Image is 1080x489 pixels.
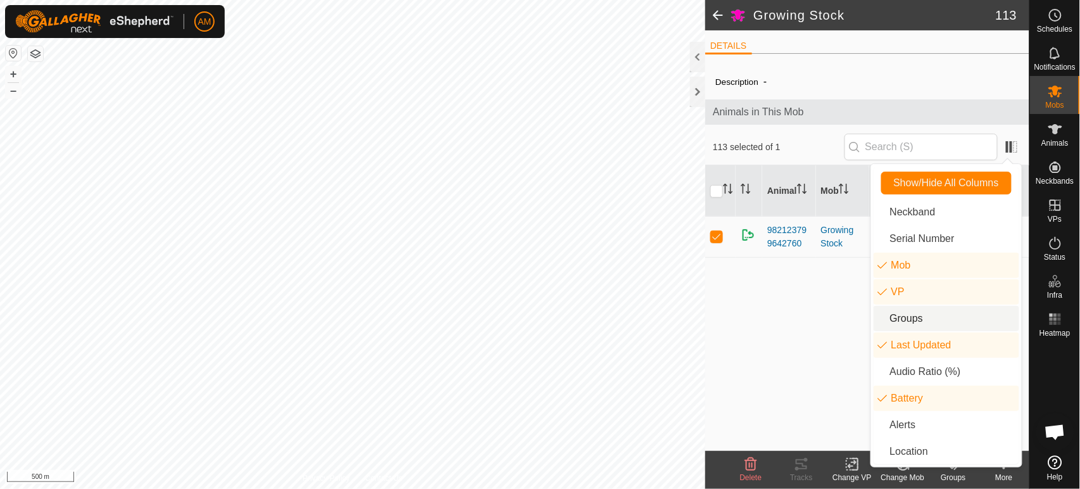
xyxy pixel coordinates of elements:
img: Gallagher Logo [15,10,173,33]
p-sorticon: Activate to sort [723,186,733,196]
li: mob.label.mob [874,253,1019,278]
div: Groups [928,472,979,483]
div: Growing Stock [821,224,864,250]
button: Reset Map [6,46,21,61]
a: Help [1030,450,1080,486]
span: 113 [996,6,1017,25]
span: Notifications [1034,63,1076,71]
div: Tracks [776,472,827,483]
p-sorticon: Activate to sort [797,186,807,196]
button: Map Layers [28,46,43,61]
span: - [758,71,772,92]
li: common.label.location [874,439,1019,464]
p-sorticon: Activate to sort [741,186,751,196]
li: DETAILS [705,39,751,54]
th: VP [869,165,922,217]
div: Change VP [827,472,877,483]
input: Search (S) [845,134,998,160]
div: Open chat [1036,413,1074,451]
a: Contact Us [365,473,403,484]
th: Mob [816,165,869,217]
span: AM [198,15,211,29]
img: returning on [741,227,756,243]
span: Help [1047,473,1063,481]
button: Show/Hide All Columns [881,172,1012,194]
li: enum.columnList.lastUpdated [874,333,1019,358]
li: animal.label.alerts [874,412,1019,438]
span: Schedules [1037,25,1072,33]
li: vp.label.vp [874,279,1019,305]
span: Show/Hide All Columns [894,177,999,189]
h2: Growing Stock [753,8,995,23]
span: Mobs [1046,101,1064,109]
div: Change Mob [877,472,928,483]
li: neckband.label.title [874,200,1019,225]
li: neckband.label.serialNumber [874,226,1019,251]
span: Heatmap [1039,329,1071,337]
label: Description [715,77,758,87]
div: More [979,472,1029,483]
p-sorticon: Activate to sort [839,186,849,196]
a: Privacy Policy [303,473,350,484]
span: Animals in This Mob [713,105,1022,120]
span: Animals [1041,139,1069,147]
li: common.btn.groups [874,306,1019,331]
span: VPs [1048,215,1062,223]
button: + [6,67,21,82]
span: Infra [1047,291,1062,299]
span: 982123799642760 [767,224,810,250]
span: 113 selected of 1 [713,141,844,154]
span: Delete [740,473,762,482]
span: Status [1044,253,1065,261]
th: Animal [762,165,815,217]
li: enum.columnList.audioRatio [874,359,1019,384]
button: – [6,83,21,98]
span: Neckbands [1036,177,1074,185]
li: neckband.label.battery [874,386,1019,411]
